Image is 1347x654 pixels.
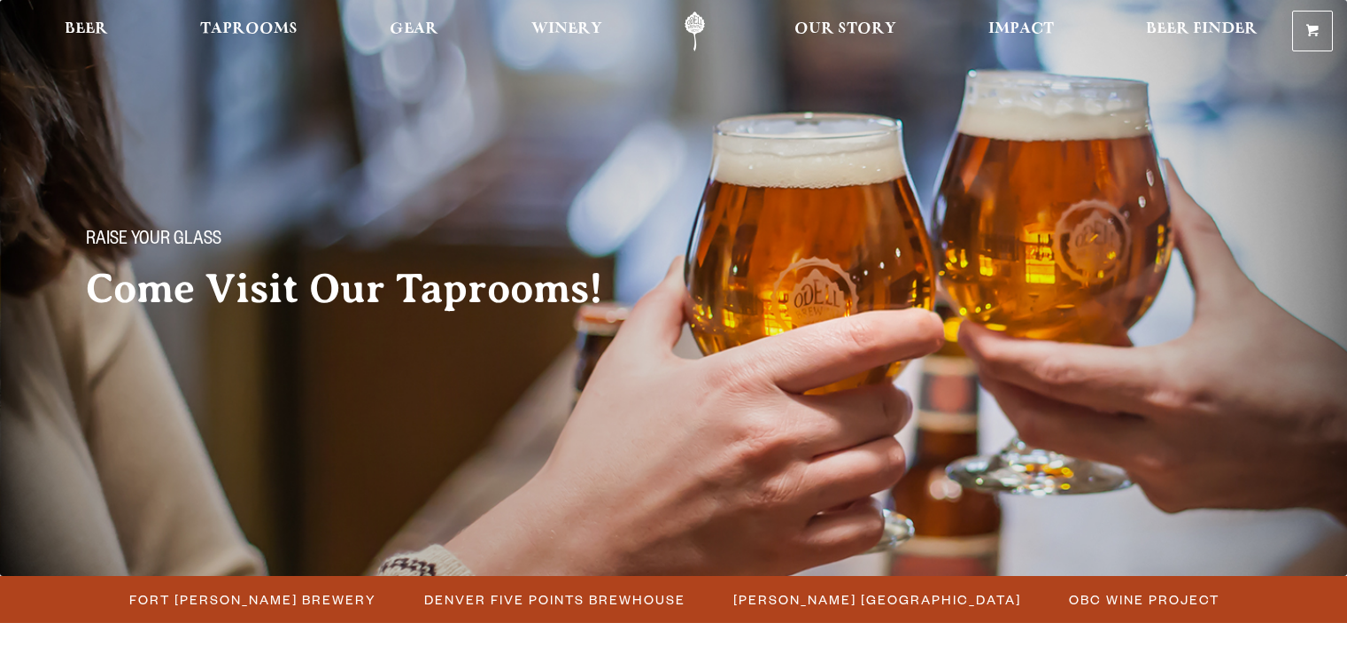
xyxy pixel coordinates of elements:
a: Our Story [783,12,908,51]
span: Beer Finder [1146,22,1258,36]
span: Raise your glass [86,230,221,253]
a: Odell Home [662,12,728,51]
a: Gear [378,12,450,51]
span: Impact [988,22,1054,36]
h2: Come Visit Our Taprooms! [86,267,639,311]
a: [PERSON_NAME] [GEOGRAPHIC_DATA] [723,587,1030,612]
span: Winery [531,22,602,36]
span: [PERSON_NAME] [GEOGRAPHIC_DATA] [733,587,1021,612]
a: Winery [520,12,614,51]
span: Gear [390,22,438,36]
a: Taprooms [189,12,309,51]
a: Fort [PERSON_NAME] Brewery [119,587,385,612]
span: Fort [PERSON_NAME] Brewery [129,587,376,612]
span: Taprooms [200,22,298,36]
span: Our Story [794,22,896,36]
span: OBC Wine Project [1069,587,1219,612]
a: Beer Finder [1134,12,1269,51]
a: Beer [53,12,120,51]
span: Beer [65,22,108,36]
a: Denver Five Points Brewhouse [414,587,694,612]
a: Impact [977,12,1065,51]
a: OBC Wine Project [1058,587,1228,612]
span: Denver Five Points Brewhouse [424,587,685,612]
